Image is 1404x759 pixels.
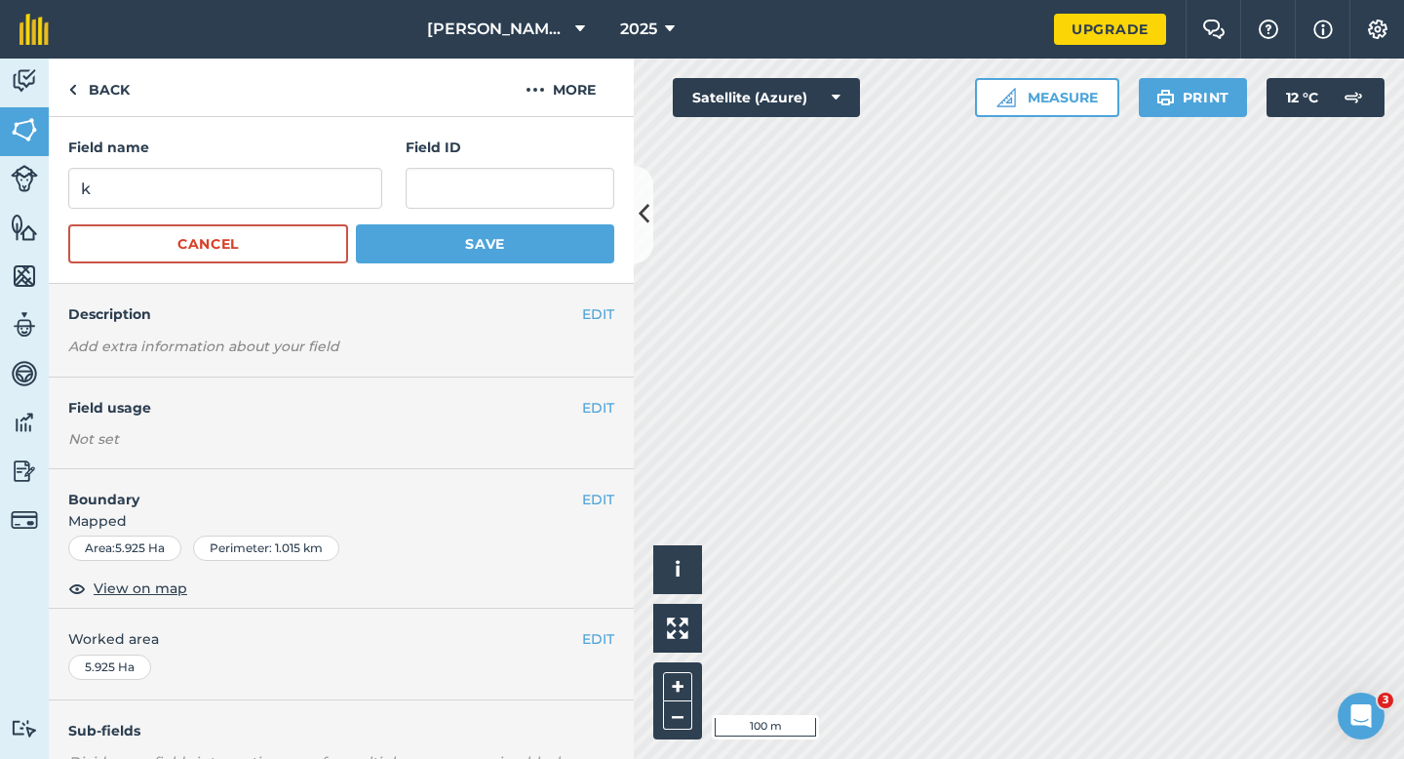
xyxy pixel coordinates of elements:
img: svg+xml;base64,PD94bWwgdmVyc2lvbj0iMS4wIiBlbmNvZGluZz0idXRmLTgiPz4KPCEtLSBHZW5lcmF0b3I6IEFkb2JlIE... [1334,78,1373,117]
iframe: Intercom live chat [1338,693,1384,739]
img: svg+xml;base64,PD94bWwgdmVyc2lvbj0iMS4wIiBlbmNvZGluZz0idXRmLTgiPz4KPCEtLSBHZW5lcmF0b3I6IEFkb2JlIE... [11,457,38,486]
span: 12 ° C [1286,78,1318,117]
button: EDIT [582,303,614,325]
img: svg+xml;base64,PD94bWwgdmVyc2lvbj0iMS4wIiBlbmNvZGluZz0idXRmLTgiPz4KPCEtLSBHZW5lcmF0b3I6IEFkb2JlIE... [11,506,38,534]
h4: Field usage [68,397,582,419]
span: i [675,557,681,581]
img: svg+xml;base64,PHN2ZyB4bWxucz0iaHR0cDovL3d3dy53My5vcmcvMjAwMC9zdmciIHdpZHRoPSI1NiIgaGVpZ2h0PSI2MC... [11,213,38,242]
button: Measure [975,78,1119,117]
button: + [663,672,692,701]
img: svg+xml;base64,PD94bWwgdmVyc2lvbj0iMS4wIiBlbmNvZGluZz0idXRmLTgiPz4KPCEtLSBHZW5lcmF0b3I6IEFkb2JlIE... [11,165,38,192]
button: Save [356,224,614,263]
div: 5.925 Ha [68,655,151,680]
button: EDIT [582,397,614,419]
img: svg+xml;base64,PD94bWwgdmVyc2lvbj0iMS4wIiBlbmNvZGluZz0idXRmLTgiPz4KPCEtLSBHZW5lcmF0b3I6IEFkb2JlIE... [11,408,38,437]
div: Perimeter : 1.015 km [193,536,339,561]
button: View on map [68,577,187,600]
span: 2025 [620,18,657,41]
img: svg+xml;base64,PD94bWwgdmVyc2lvbj0iMS4wIiBlbmNvZGluZz0idXRmLTgiPz4KPCEtLSBHZW5lcmF0b3I6IEFkb2JlIE... [11,719,38,738]
button: EDIT [582,489,614,510]
span: Worked area [68,628,614,650]
img: svg+xml;base64,PD94bWwgdmVyc2lvbj0iMS4wIiBlbmNvZGluZz0idXRmLTgiPz4KPCEtLSBHZW5lcmF0b3I6IEFkb2JlIE... [11,310,38,340]
img: svg+xml;base64,PD94bWwgdmVyc2lvbj0iMS4wIiBlbmNvZGluZz0idXRmLTgiPz4KPCEtLSBHZW5lcmF0b3I6IEFkb2JlIE... [11,66,38,96]
button: EDIT [582,628,614,650]
h4: Field name [68,137,382,158]
img: svg+xml;base64,PHN2ZyB4bWxucz0iaHR0cDovL3d3dy53My5vcmcvMjAwMC9zdmciIHdpZHRoPSI5IiBoZWlnaHQ9IjI0Ii... [68,78,77,101]
img: A cog icon [1366,20,1389,39]
button: More [487,59,634,116]
button: 12 °C [1267,78,1384,117]
img: svg+xml;base64,PHN2ZyB4bWxucz0iaHR0cDovL3d3dy53My5vcmcvMjAwMC9zdmciIHdpZHRoPSIxOCIgaGVpZ2h0PSIyNC... [68,577,86,600]
button: Cancel [68,224,348,263]
img: svg+xml;base64,PHN2ZyB4bWxucz0iaHR0cDovL3d3dy53My5vcmcvMjAwMC9zdmciIHdpZHRoPSIxNyIgaGVpZ2h0PSIxNy... [1313,18,1333,41]
span: [PERSON_NAME] & Sons [427,18,567,41]
span: Mapped [49,510,634,532]
h4: Boundary [49,469,582,510]
img: Ruler icon [996,88,1016,107]
button: i [653,545,702,594]
div: Area : 5.925 Ha [68,536,181,561]
img: svg+xml;base64,PHN2ZyB4bWxucz0iaHR0cDovL3d3dy53My5vcmcvMjAwMC9zdmciIHdpZHRoPSI1NiIgaGVpZ2h0PSI2MC... [11,115,38,144]
img: svg+xml;base64,PD94bWwgdmVyc2lvbj0iMS4wIiBlbmNvZGluZz0idXRmLTgiPz4KPCEtLSBHZW5lcmF0b3I6IEFkb2JlIE... [11,359,38,388]
h4: Sub-fields [49,720,634,741]
a: Back [49,59,149,116]
button: Print [1139,78,1248,117]
img: Four arrows, one pointing top left, one top right, one bottom right and the last bottom left [667,618,688,639]
img: A question mark icon [1257,20,1280,39]
span: View on map [94,578,187,599]
h4: Description [68,303,614,325]
a: Upgrade [1054,14,1166,45]
button: – [663,701,692,730]
img: svg+xml;base64,PHN2ZyB4bWxucz0iaHR0cDovL3d3dy53My5vcmcvMjAwMC9zdmciIHdpZHRoPSIxOSIgaGVpZ2h0PSIyNC... [1156,86,1175,109]
img: svg+xml;base64,PHN2ZyB4bWxucz0iaHR0cDovL3d3dy53My5vcmcvMjAwMC9zdmciIHdpZHRoPSI1NiIgaGVpZ2h0PSI2MC... [11,261,38,291]
span: 3 [1378,693,1393,708]
h4: Field ID [406,137,614,158]
img: fieldmargin Logo [19,14,49,45]
em: Add extra information about your field [68,338,339,355]
div: Not set [68,429,614,449]
img: svg+xml;base64,PHN2ZyB4bWxucz0iaHR0cDovL3d3dy53My5vcmcvMjAwMC9zdmciIHdpZHRoPSIyMCIgaGVpZ2h0PSIyNC... [526,78,545,101]
img: Two speech bubbles overlapping with the left bubble in the forefront [1202,20,1226,39]
button: Satellite (Azure) [673,78,860,117]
